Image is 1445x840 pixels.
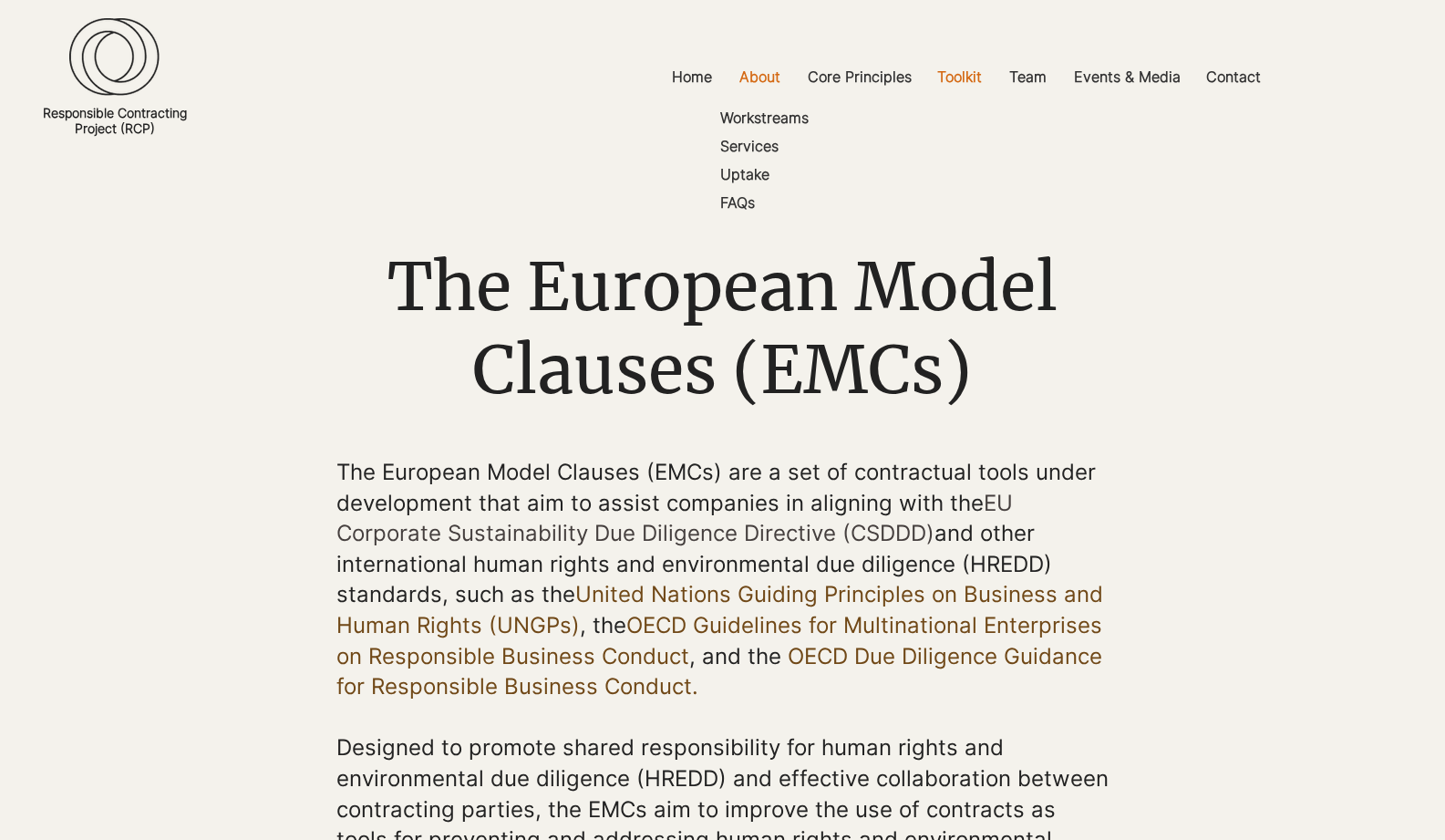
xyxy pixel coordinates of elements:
[713,104,816,132] p: Workstreams
[708,132,821,161] a: Services
[336,457,1111,702] p: he , the , and the
[799,57,921,98] p: Core Principles
[336,581,1103,638] a: United Nations Guiding Principles on Business and Human Rights (UNGPs)
[503,57,1429,98] nav: Site
[713,161,777,189] p: Uptake
[336,612,1102,669] a: OECD Guidelines for Multinational Enterprises on Responsible Business Conduct
[1060,57,1192,98] a: Events & Media
[1065,57,1190,98] p: Events & Media
[336,459,1096,607] span: The European Model Clauses (EMCs) are a set of contractual tools under development that aim to as...
[924,57,996,98] a: Toolkit
[928,57,991,98] p: Toolkit
[730,57,790,98] p: About
[1197,57,1270,98] p: Contact
[1000,57,1056,98] p: Team
[713,132,786,161] p: Services
[708,161,821,189] a: Uptake
[708,104,821,132] a: Workstreams
[387,245,1058,411] span: The European Model Clauses (EMCs)
[658,57,726,98] a: Home
[43,105,187,136] a: Responsible ContractingProject (RCP)
[713,189,762,217] p: FAQs
[726,57,794,98] a: About
[996,57,1060,98] a: Team
[1192,57,1275,98] a: Contact
[663,57,721,98] p: Home
[708,189,821,217] a: FAQs
[794,57,924,98] a: Core Principles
